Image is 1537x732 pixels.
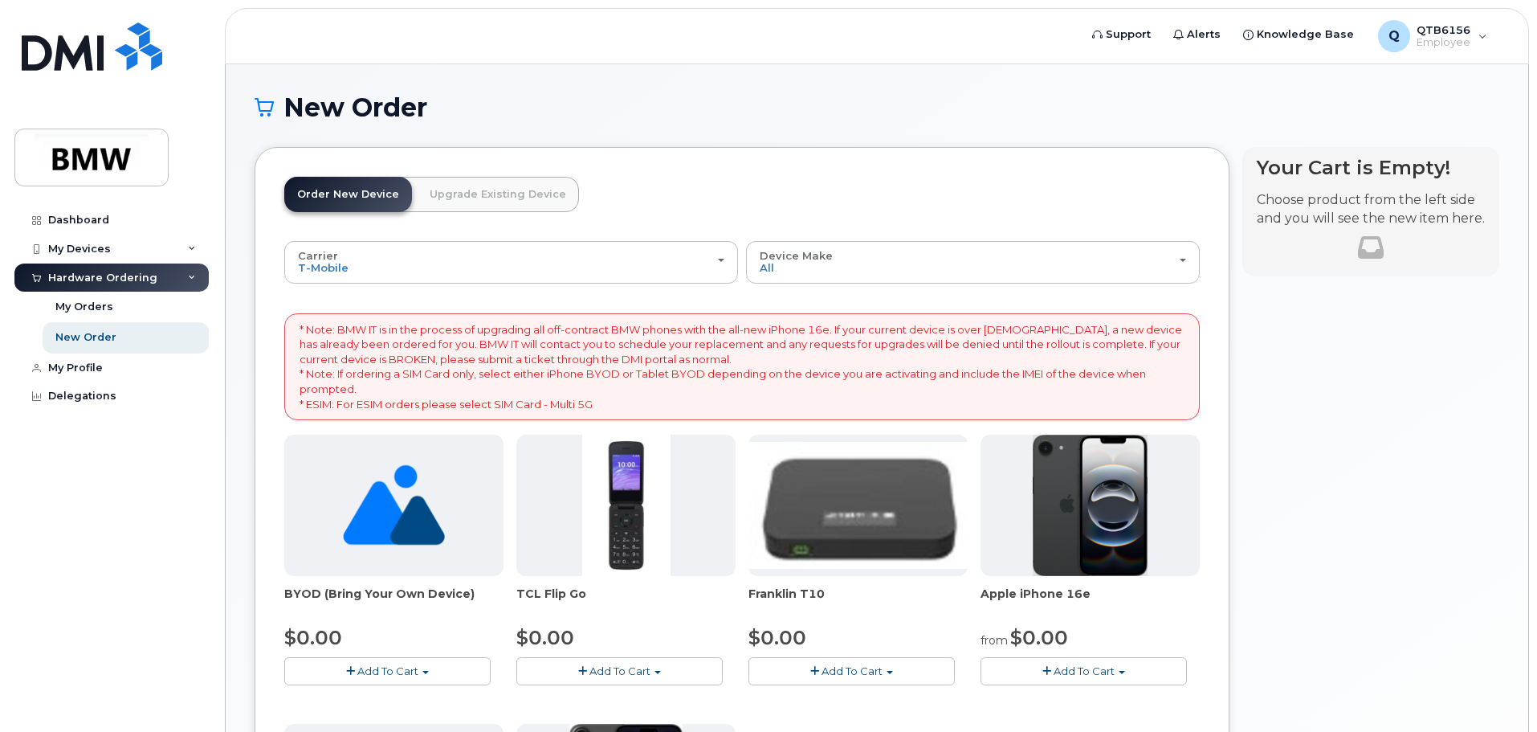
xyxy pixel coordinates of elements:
[582,435,671,576] img: TCL_FLIP_MODE.jpg
[343,435,445,576] img: no_image_found-2caef05468ed5679b831cfe6fc140e25e0c280774317ffc20a367ab7fd17291e.png
[357,665,418,677] span: Add To Cart
[748,626,806,649] span: $0.00
[1257,191,1485,228] p: Choose product from the left side and you will see the new item here.
[298,249,338,262] span: Carrier
[760,261,774,274] span: All
[1257,157,1485,178] h4: Your Cart is Empty!
[300,322,1184,411] p: * Note: BMW IT is in the process of upgrading all off-contract BMW phones with the all-new iPhone...
[516,586,736,618] div: TCL Flip Go
[748,442,968,569] img: t10.jpg
[1054,665,1115,677] span: Add To Cart
[821,665,883,677] span: Add To Cart
[1010,626,1068,649] span: $0.00
[980,657,1187,685] button: Add To Cart
[298,261,349,274] span: T-Mobile
[516,626,574,649] span: $0.00
[760,249,833,262] span: Device Make
[589,665,650,677] span: Add To Cart
[748,586,968,618] div: Franklin T10
[980,586,1200,618] div: Apple iPhone 16e
[1467,662,1525,720] iframe: Messenger Launcher
[284,177,412,212] a: Order New Device
[417,177,579,212] a: Upgrade Existing Device
[284,241,738,283] button: Carrier T-Mobile
[746,241,1200,283] button: Device Make All
[284,586,503,618] div: BYOD (Bring Your Own Device)
[980,633,1008,648] small: from
[255,93,1499,121] h1: New Order
[284,626,342,649] span: $0.00
[1033,435,1148,576] img: iphone16e.png
[284,657,491,685] button: Add To Cart
[748,657,955,685] button: Add To Cart
[516,657,723,685] button: Add To Cart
